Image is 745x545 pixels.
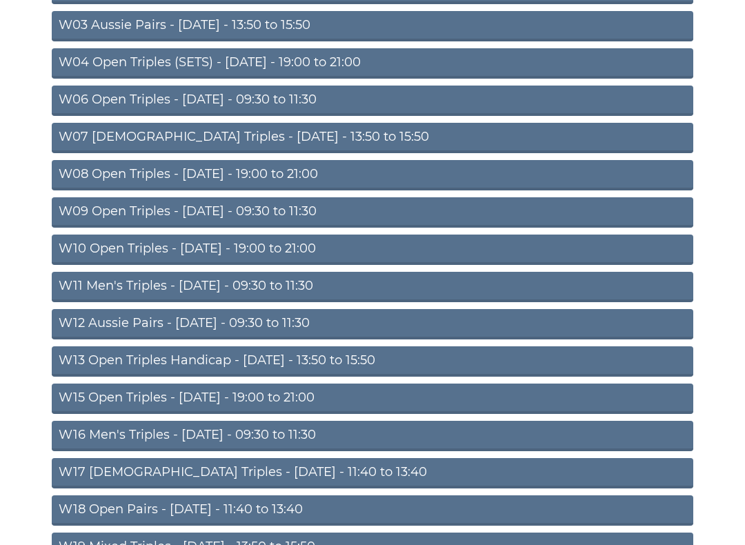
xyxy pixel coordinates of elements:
[52,384,693,414] a: W15 Open Triples - [DATE] - 19:00 to 21:00
[52,346,693,377] a: W13 Open Triples Handicap - [DATE] - 13:50 to 15:50
[52,309,693,339] a: W12 Aussie Pairs - [DATE] - 09:30 to 11:30
[52,421,693,451] a: W16 Men's Triples - [DATE] - 09:30 to 11:30
[52,48,693,79] a: W04 Open Triples (SETS) - [DATE] - 19:00 to 21:00
[52,458,693,488] a: W17 [DEMOGRAPHIC_DATA] Triples - [DATE] - 11:40 to 13:40
[52,160,693,190] a: W08 Open Triples - [DATE] - 19:00 to 21:00
[52,495,693,526] a: W18 Open Pairs - [DATE] - 11:40 to 13:40
[52,235,693,265] a: W10 Open Triples - [DATE] - 19:00 to 21:00
[52,272,693,302] a: W11 Men's Triples - [DATE] - 09:30 to 11:30
[52,86,693,116] a: W06 Open Triples - [DATE] - 09:30 to 11:30
[52,197,693,228] a: W09 Open Triples - [DATE] - 09:30 to 11:30
[52,123,693,153] a: W07 [DEMOGRAPHIC_DATA] Triples - [DATE] - 13:50 to 15:50
[52,11,693,41] a: W03 Aussie Pairs - [DATE] - 13:50 to 15:50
